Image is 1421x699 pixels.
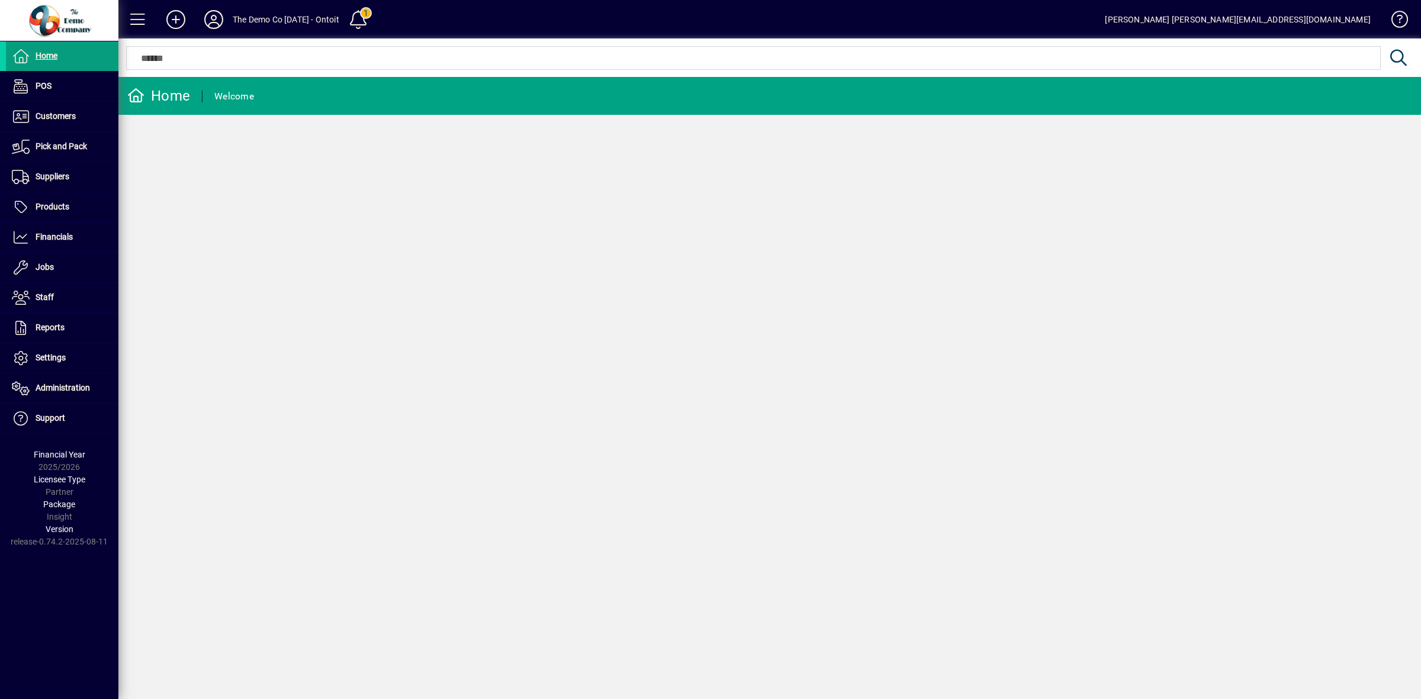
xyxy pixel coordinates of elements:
[36,383,90,392] span: Administration
[43,500,75,509] span: Package
[36,141,87,151] span: Pick and Pack
[233,10,339,29] div: The Demo Co [DATE] - Ontoit
[36,111,76,121] span: Customers
[34,450,85,459] span: Financial Year
[6,223,118,252] a: Financials
[6,72,118,101] a: POS
[34,475,85,484] span: Licensee Type
[195,9,233,30] button: Profile
[36,262,54,272] span: Jobs
[6,132,118,162] a: Pick and Pack
[6,102,118,131] a: Customers
[36,172,69,181] span: Suppliers
[1105,10,1371,29] div: [PERSON_NAME] [PERSON_NAME][EMAIL_ADDRESS][DOMAIN_NAME]
[36,292,54,302] span: Staff
[6,404,118,433] a: Support
[36,413,65,423] span: Support
[36,51,57,60] span: Home
[6,343,118,373] a: Settings
[6,313,118,343] a: Reports
[6,192,118,222] a: Products
[36,232,73,241] span: Financials
[6,373,118,403] a: Administration
[36,353,66,362] span: Settings
[127,86,190,105] div: Home
[46,524,73,534] span: Version
[36,323,65,332] span: Reports
[214,87,254,106] div: Welcome
[1383,2,1406,41] a: Knowledge Base
[6,162,118,192] a: Suppliers
[36,202,69,211] span: Products
[6,253,118,282] a: Jobs
[36,81,52,91] span: POS
[157,9,195,30] button: Add
[6,283,118,313] a: Staff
